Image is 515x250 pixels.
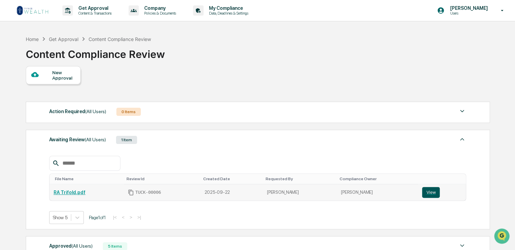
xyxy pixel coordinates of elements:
p: Company [139,5,179,11]
p: Get Approval [73,5,115,11]
div: Toggle SortBy [340,176,415,181]
div: New Approval [52,70,75,81]
div: Toggle SortBy [203,176,260,181]
div: 🖐️ [7,86,12,91]
div: Toggle SortBy [127,176,198,181]
a: View [422,187,462,198]
span: Pylon [68,115,82,120]
div: Content Compliance Review [89,36,151,42]
a: 🔎Data Lookup [4,96,45,108]
p: [PERSON_NAME] [444,5,491,11]
iframe: Open customer support [493,228,512,246]
span: Page 1 of 1 [89,215,106,220]
img: caret [458,135,466,143]
img: caret [458,107,466,115]
td: [PERSON_NAME] [263,184,337,201]
div: 1 Item [116,136,137,144]
span: (All Users) [85,137,106,142]
span: Preclearance [14,85,44,92]
div: 0 Items [116,108,141,116]
button: |< [111,214,119,220]
span: (All Users) [72,243,93,249]
div: Start new chat [23,52,111,59]
span: Attestations [56,85,84,92]
div: Awaiting Review [49,135,106,144]
p: How can we help? [7,14,123,25]
button: View [422,187,440,198]
p: Content & Transactions [73,11,115,16]
div: Content Compliance Review [26,43,165,60]
div: Toggle SortBy [266,176,334,181]
div: Action Required [49,107,106,116]
div: Get Approval [49,36,78,42]
div: 🔎 [7,99,12,104]
img: logo [16,5,49,16]
p: Policies & Documents [139,11,179,16]
p: Users [444,11,491,16]
button: < [120,214,127,220]
td: 2025-09-22 [200,184,263,201]
p: Data, Deadlines & Settings [204,11,252,16]
div: Toggle SortBy [55,176,121,181]
a: Powered byPylon [48,114,82,120]
div: 🗄️ [49,86,55,91]
img: 1746055101610-c473b297-6a78-478c-a979-82029cc54cd1 [7,52,19,64]
div: We're available if you need us! [23,59,86,64]
button: Start new chat [115,54,123,62]
img: caret [458,242,466,250]
a: RA Trifold.pdf [54,190,85,195]
div: Toggle SortBy [423,176,463,181]
td: [PERSON_NAME] [337,184,418,201]
a: 🖐️Preclearance [4,83,46,95]
a: 🗄️Attestations [46,83,87,95]
div: Home [26,36,39,42]
span: Data Lookup [14,98,43,105]
p: My Compliance [204,5,252,11]
span: Copy Id [128,189,134,195]
span: (All Users) [85,109,106,114]
span: TUCK-00006 [135,190,161,195]
button: >| [135,214,143,220]
button: > [128,214,134,220]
